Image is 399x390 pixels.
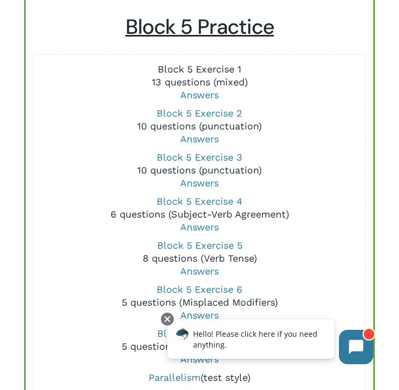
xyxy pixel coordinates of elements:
[37,195,362,234] p: 6 questions (Subject-Verb Agreement)
[180,133,219,145] a: Answers
[37,283,362,322] p: 5 questions (Misplaced Modifiers)
[37,151,362,190] p: 10 questions (punctuation)
[157,284,242,295] a: Block 5 Exercise 6
[180,265,219,277] a: Answers
[180,177,219,189] a: Answers
[180,221,219,233] a: Answers
[37,63,362,102] p: 13 questions (mixed)
[156,310,384,375] iframe: Chatbot
[157,151,242,163] a: Block 5 Exercise 3
[37,371,362,384] p: (test style)
[180,309,219,321] a: Answers
[37,327,362,366] p: 5 questions (Misplaced Modifiers)
[180,89,219,100] a: Answers
[125,13,274,40] u: Block 5 Practice
[37,107,362,146] p: 10 questions (punctuation)
[37,239,362,278] p: 8 questions (Verb Tense)
[149,372,201,383] a: Parallelism
[158,63,241,75] a: Block 5 Exercise 1
[157,107,242,119] a: Block 5 Exercise 2
[157,196,242,207] a: Block 5 Exercise 4
[157,240,242,251] a: Block 5 Exercise 5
